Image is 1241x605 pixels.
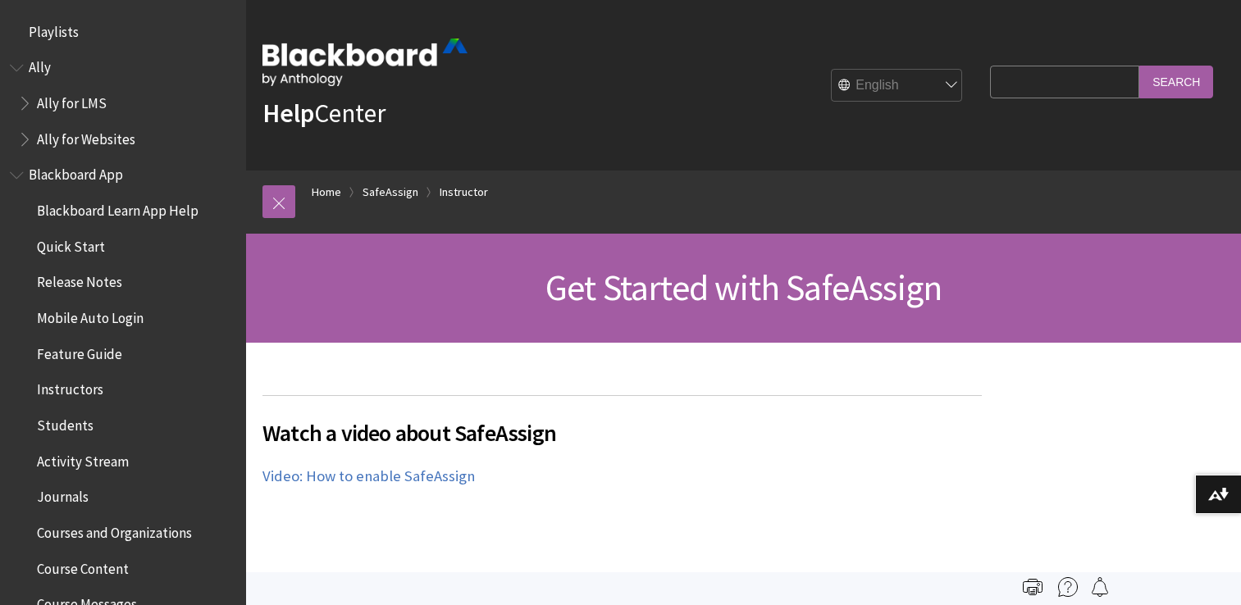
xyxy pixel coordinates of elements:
a: Video: How to enable SafeAssign [262,466,475,486]
span: Instructors [37,376,103,398]
span: Blackboard App [29,161,123,184]
span: Blackboard Learn App Help [37,197,198,219]
span: Students [37,412,94,434]
span: Course Content [37,555,129,577]
span: Playlists [29,18,79,40]
select: Site Language Selector [832,70,963,102]
span: Get Started with SafeAssign [545,265,942,310]
span: Activity Stream [37,448,129,470]
input: Search [1139,66,1213,98]
a: SafeAssign [363,182,418,202]
strong: Help [262,97,314,130]
span: Courses and Organizations [37,519,192,541]
span: Ally for LMS [37,89,107,111]
span: Ally for Websites [37,125,135,148]
nav: Book outline for Playlists [10,18,236,46]
span: Mobile Auto Login [37,304,144,326]
span: Ally [29,54,51,76]
a: HelpCenter [262,97,386,130]
img: Follow this page [1090,577,1110,597]
span: Watch a video about SafeAssign [262,416,982,450]
span: Feature Guide [37,340,122,362]
img: Blackboard by Anthology [262,39,468,86]
span: Release Notes [37,269,122,291]
img: More help [1058,577,1078,597]
img: Print [1023,577,1043,597]
span: Journals [37,484,89,506]
nav: Book outline for Anthology Ally Help [10,54,236,153]
a: Instructor [440,182,488,202]
span: Quick Start [37,233,105,255]
a: Home [312,182,341,202]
